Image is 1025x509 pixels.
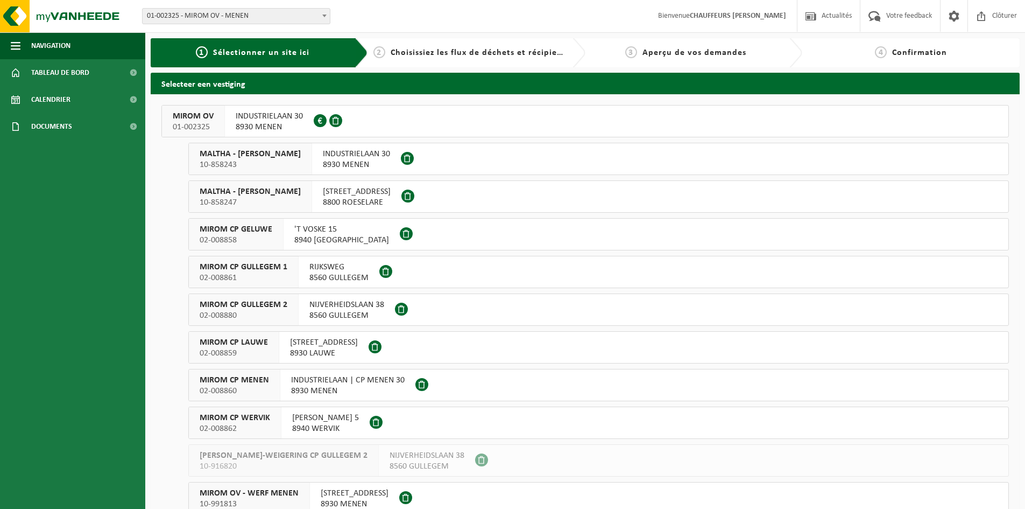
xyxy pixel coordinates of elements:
[200,149,301,159] span: MALTHA - [PERSON_NAME]
[294,235,389,246] span: 8940 [GEOGRAPHIC_DATA]
[875,46,887,58] span: 4
[323,159,390,170] span: 8930 MENEN
[892,48,947,57] span: Confirmation
[200,197,301,208] span: 10-858247
[200,423,270,434] span: 02-008862
[200,450,367,461] span: [PERSON_NAME]-WEIGERING CP GULLEGEM 2
[309,262,369,273] span: RIJKSWEG
[200,262,287,273] span: MIROM CP GULLEGEM 1
[642,48,746,57] span: Aperçu de vos demandes
[200,159,301,170] span: 10-858243
[309,273,369,283] span: 8560 GULLEGEM
[200,413,270,423] span: MIROM CP WERVIK
[188,218,1009,250] button: MIROM CP GELUWE 02-008858 'T VOSKE 158940 [GEOGRAPHIC_DATA]
[196,46,208,58] span: 1
[161,105,1009,137] button: MIROM OV 01-002325 INDUSTRIELAAN 308930 MENEN
[323,149,390,159] span: INDUSTRIELAAN 30
[309,299,384,310] span: NIJVERHEIDSLAAN 38
[200,299,287,310] span: MIROM CP GULLEGEM 2
[290,348,358,359] span: 8930 LAUWE
[200,310,287,321] span: 02-008880
[200,224,272,235] span: MIROM CP GELUWE
[236,111,303,122] span: INDUSTRIELAAN 30
[292,413,359,423] span: [PERSON_NAME] 5
[142,8,330,24] span: 01-002325 - MIROM OV - MENEN
[294,224,389,235] span: 'T VOSKE 15
[200,186,301,197] span: MALTHA - [PERSON_NAME]
[373,46,385,58] span: 2
[290,337,358,348] span: [STREET_ADDRESS]
[200,375,269,386] span: MIROM CP MENEN
[390,461,464,472] span: 8560 GULLEGEM
[200,337,268,348] span: MIROM CP LAUWE
[690,12,786,20] strong: CHAUFFEURS [PERSON_NAME]
[173,111,214,122] span: MIROM OV
[188,180,1009,213] button: MALTHA - [PERSON_NAME] 10-858247 [STREET_ADDRESS]8800 ROESELARE
[200,488,299,499] span: MIROM OV - WERF MENEN
[321,488,388,499] span: [STREET_ADDRESS]
[391,48,570,57] span: Choisissiez les flux de déchets et récipients
[143,9,330,24] span: 01-002325 - MIROM OV - MENEN
[200,386,269,396] span: 02-008860
[292,423,359,434] span: 8940 WERVIK
[31,32,70,59] span: Navigation
[200,235,272,246] span: 02-008858
[291,386,405,396] span: 8930 MENEN
[31,86,70,113] span: Calendrier
[200,461,367,472] span: 10-916820
[323,197,391,208] span: 8800 ROESELARE
[188,407,1009,439] button: MIROM CP WERVIK 02-008862 [PERSON_NAME] 58940 WERVIK
[323,186,391,197] span: [STREET_ADDRESS]
[31,59,89,86] span: Tableau de bord
[188,143,1009,175] button: MALTHA - [PERSON_NAME] 10-858243 INDUSTRIELAAN 308930 MENEN
[173,122,214,133] span: 01-002325
[236,122,303,133] span: 8930 MENEN
[309,310,384,321] span: 8560 GULLEGEM
[625,46,637,58] span: 3
[188,331,1009,364] button: MIROM CP LAUWE 02-008859 [STREET_ADDRESS]8930 LAUWE
[31,113,72,140] span: Documents
[200,348,268,359] span: 02-008859
[390,450,464,461] span: NIJVERHEIDSLAAN 38
[188,369,1009,401] button: MIROM CP MENEN 02-008860 INDUSTRIELAAN | CP MENEN 308930 MENEN
[151,73,1020,94] h2: Selecteer een vestiging
[200,273,287,283] span: 02-008861
[188,256,1009,288] button: MIROM CP GULLEGEM 1 02-008861 RIJKSWEG8560 GULLEGEM
[291,375,405,386] span: INDUSTRIELAAN | CP MENEN 30
[213,48,309,57] span: Sélectionner un site ici
[188,294,1009,326] button: MIROM CP GULLEGEM 2 02-008880 NIJVERHEIDSLAAN 388560 GULLEGEM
